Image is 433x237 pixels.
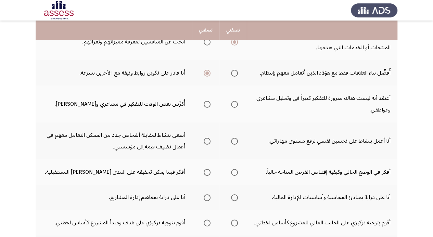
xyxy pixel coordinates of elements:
[201,36,211,48] mat-radio-group: Select an option
[228,217,238,228] mat-radio-group: Select an option
[247,23,397,60] td: أقوم بالبحث لمعرفة المزيد عن طرق لتحسين تقنيات وجَودَة المنتجات أو الخدمات التي نقدمها.
[247,159,397,185] td: أفكر في الوضع الحالي وكيفية إقتناص الفرص المتاحة حالياً.
[228,135,238,147] mat-radio-group: Select an option
[36,1,82,20] img: Assessment logo of Potentiality Assessment
[351,1,397,20] img: Assess Talent Management logo
[228,67,238,79] mat-radio-group: Select an option
[201,217,211,228] mat-radio-group: Select an option
[201,192,211,203] mat-radio-group: Select an option
[228,192,238,203] mat-radio-group: Select an option
[36,159,192,185] td: أفكر فيما يمكن تحقيقه على المدى [PERSON_NAME] المستقبلية.
[201,98,211,110] mat-radio-group: Select an option
[247,185,397,210] td: أنا على دراية بمبادئ المحاسبة وأساسيات الإدارة المالية.
[228,36,238,48] mat-radio-group: Select an option
[201,166,211,178] mat-radio-group: Select an option
[36,60,192,85] td: أنا قادر على تكوين روابط وثيقة مع الآخرين بسرعة.
[36,85,192,122] td: أُكرِّس بعض الوقت للتفكير في مشاعري و[PERSON_NAME].
[228,98,238,110] mat-radio-group: Select an option
[247,210,397,235] td: أقوم بتوجيه تركيزي على الجانب المالي للمشروع كأساس لخطتي.
[247,122,397,159] td: أنا أعمل بنشاط على تحسين نفسي لرفع مستوى مهاراتي.
[247,85,397,122] td: أعتقد أنه ليست هناك ضرورة للتفكير كثيراً في وتحليل مشاعري وعواطفي.
[36,185,192,210] td: أنا على دراية بمفاهيم إدارة المشاريع.
[36,210,192,235] td: أقوم بتوجيه تركيزي على هدف ومبدأ المشروع كأساس لخطتي.
[36,23,192,60] td: أبحث عن المنافسين لمعرفة مميزاتهم وثغراتهم.
[201,135,211,147] mat-radio-group: Select an option
[192,21,219,40] th: تصفني
[247,60,397,85] td: أُفضِّل بناء العلاقات فقط مع هؤلاء الذين أتعامل معهم بإنتظام.
[219,21,247,40] th: تصفني
[228,166,238,178] mat-radio-group: Select an option
[36,122,192,159] td: أسعى بنشاط لمقابلة أشخاص جدد من الممكن التعامل معهم في أعمال تضيف قيمة إلى مؤسستي.
[201,67,211,79] mat-radio-group: Select an option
